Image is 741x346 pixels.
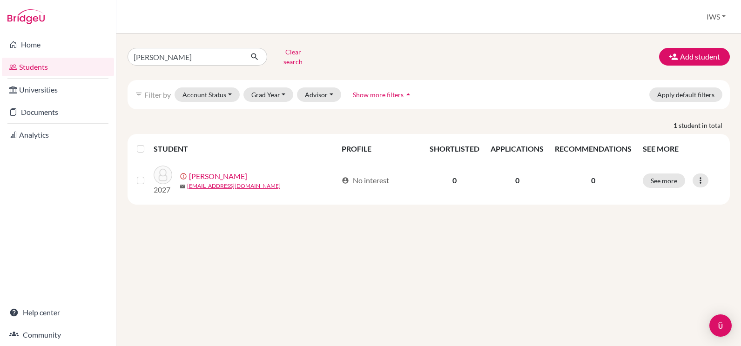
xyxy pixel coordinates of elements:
strong: 1 [674,120,679,130]
span: error_outline [180,173,189,180]
a: Students [2,58,114,76]
i: filter_list [135,91,142,98]
span: student in total [679,120,730,130]
td: 0 [424,160,485,201]
a: Community [2,326,114,344]
span: account_circle [342,177,349,184]
button: See more [643,173,685,188]
button: Grad Year [243,87,294,102]
a: Help center [2,303,114,322]
button: Clear search [267,45,319,69]
th: SEE MORE [637,138,726,160]
img: Heywood, Logan [154,166,172,184]
a: [PERSON_NAME] [189,171,247,182]
button: Add student [659,48,730,66]
span: Show more filters [353,91,404,99]
div: No interest [342,175,389,186]
p: 0 [555,175,632,186]
button: IWS [702,8,730,26]
th: APPLICATIONS [485,138,549,160]
button: Advisor [297,87,341,102]
p: 2027 [154,184,172,195]
a: Universities [2,80,114,99]
i: arrow_drop_up [404,90,413,99]
img: Bridge-U [7,9,45,24]
span: mail [180,184,185,189]
button: Apply default filters [649,87,722,102]
th: RECOMMENDATIONS [549,138,637,160]
th: STUDENT [154,138,336,160]
a: [EMAIL_ADDRESS][DOMAIN_NAME] [187,182,281,190]
a: Home [2,35,114,54]
input: Find student by name... [128,48,243,66]
button: Show more filtersarrow_drop_up [345,87,421,102]
td: 0 [485,160,549,201]
th: PROFILE [336,138,424,160]
a: Documents [2,103,114,121]
div: Open Intercom Messenger [709,314,732,337]
th: SHORTLISTED [424,138,485,160]
span: Filter by [144,90,171,99]
a: Analytics [2,126,114,144]
button: Account Status [175,87,240,102]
